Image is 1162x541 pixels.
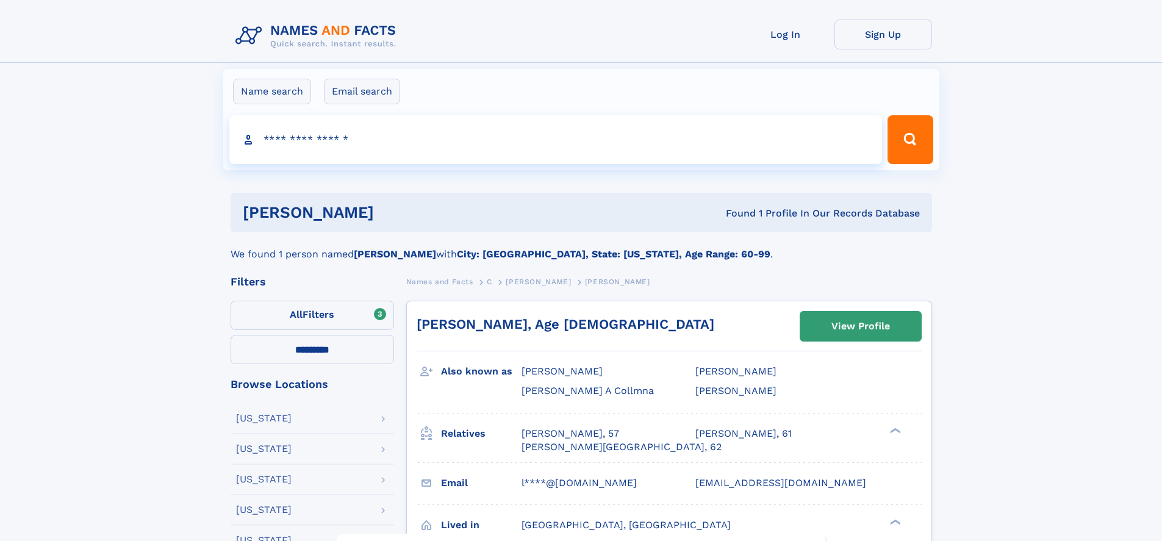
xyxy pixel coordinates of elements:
span: All [290,309,303,320]
a: [PERSON_NAME], Age [DEMOGRAPHIC_DATA] [417,317,714,332]
span: [PERSON_NAME] [585,278,650,286]
h1: [PERSON_NAME] [243,205,550,220]
div: [US_STATE] [236,505,292,515]
a: [PERSON_NAME], 57 [522,427,619,440]
span: [PERSON_NAME] [506,278,571,286]
a: [PERSON_NAME], 61 [695,427,792,440]
div: Found 1 Profile In Our Records Database [550,207,920,220]
span: [GEOGRAPHIC_DATA], [GEOGRAPHIC_DATA] [522,519,731,531]
label: Name search [233,79,311,104]
label: Email search [324,79,400,104]
img: Logo Names and Facts [231,20,406,52]
a: [PERSON_NAME] [506,274,571,289]
div: Filters [231,276,394,287]
a: Log In [737,20,834,49]
label: Filters [231,301,394,330]
a: Sign Up [834,20,932,49]
h3: Email [441,473,522,493]
a: [PERSON_NAME][GEOGRAPHIC_DATA], 62 [522,440,722,454]
input: search input [229,115,883,164]
div: We found 1 person named with . [231,232,932,262]
h3: Lived in [441,515,522,536]
a: C [487,274,492,289]
button: Search Button [888,115,933,164]
span: [PERSON_NAME] A Collmna [522,385,654,396]
a: Names and Facts [406,274,473,289]
h3: Relatives [441,423,522,444]
span: C [487,278,492,286]
h3: Also known as [441,361,522,382]
div: Browse Locations [231,379,394,390]
div: [US_STATE] [236,414,292,423]
div: ❯ [887,426,902,434]
span: [PERSON_NAME] [522,365,603,377]
div: ❯ [887,518,902,526]
a: View Profile [800,312,921,341]
span: [PERSON_NAME] [695,385,776,396]
b: City: [GEOGRAPHIC_DATA], State: [US_STATE], Age Range: 60-99 [457,248,770,260]
span: [PERSON_NAME] [695,365,776,377]
span: [EMAIL_ADDRESS][DOMAIN_NAME] [695,477,866,489]
b: [PERSON_NAME] [354,248,436,260]
div: [US_STATE] [236,444,292,454]
div: View Profile [831,312,890,340]
div: [US_STATE] [236,475,292,484]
